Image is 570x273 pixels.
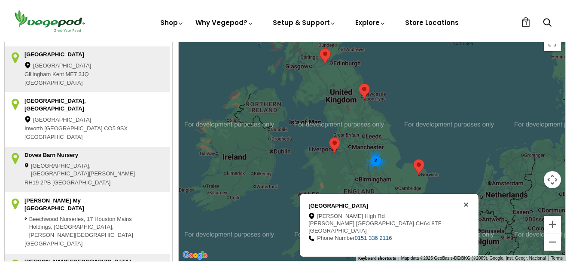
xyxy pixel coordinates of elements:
[544,171,561,188] button: Map camera controls
[52,71,64,79] span: Kent
[65,71,88,79] span: ME7 3JQ
[24,125,43,133] span: Inworth
[416,220,442,227] span: CH64 8TF
[44,125,102,133] span: [GEOGRAPHIC_DATA]
[24,197,139,213] div: [PERSON_NAME] My [GEOGRAPHIC_DATA]
[364,149,387,172] div: 2
[358,255,396,261] button: Keyboard shortcuts
[308,220,354,227] span: [PERSON_NAME]
[195,18,254,27] a: Why Vegepod?
[24,116,139,125] div: [GEOGRAPHIC_DATA]
[24,79,82,88] span: [GEOGRAPHIC_DATA]
[24,97,139,113] div: [GEOGRAPHIC_DATA], [GEOGRAPHIC_DATA]
[181,250,209,261] img: Google
[160,18,184,27] a: Shop
[356,220,414,227] span: [GEOGRAPHIC_DATA]
[401,256,546,261] span: Map data ©2025 GeoBasis-DE/BKG (©2009), Google, Inst. Geogr. Nacional
[308,227,366,235] span: [GEOGRAPHIC_DATA]
[544,34,561,51] button: Toggle fullscreen view
[104,125,128,133] span: CO5 9SX
[24,179,51,187] span: RH19 2PB
[24,133,82,142] span: [GEOGRAPHIC_DATA]
[355,235,459,241] a: 0151 336 2116
[544,233,561,251] button: Zoom out
[544,216,561,233] button: Zoom in
[24,151,139,160] div: Doves Barn Nursery
[405,18,459,27] a: Store Locations
[24,51,139,59] div: [GEOGRAPHIC_DATA]
[551,256,563,261] a: Terms (opens in new tab)
[308,213,459,220] div: [PERSON_NAME] High Rd
[24,62,139,71] div: [GEOGRAPHIC_DATA]
[355,18,386,27] a: Explore
[24,71,51,79] span: Gillingham
[521,17,530,27] a: 1
[317,235,354,241] span: Phone Number
[24,215,139,240] div: Beechwood Nurseries, 17 Houston Mains Holdings, [GEOGRAPHIC_DATA], [PERSON_NAME][GEOGRAPHIC_DATA]
[273,18,336,27] a: Setup & Support
[543,18,552,28] a: Search
[525,19,527,28] span: 1
[52,179,110,187] span: [GEOGRAPHIC_DATA]
[24,162,139,178] div: [GEOGRAPHIC_DATA], [GEOGRAPHIC_DATA][PERSON_NAME]
[11,9,88,33] img: Vegepod
[308,202,459,210] div: [GEOGRAPHIC_DATA]
[24,258,139,267] div: [PERSON_NAME][GEOGRAPHIC_DATA]
[24,240,82,248] span: [GEOGRAPHIC_DATA]
[181,250,209,261] a: Open this area in Google Maps (opens a new window)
